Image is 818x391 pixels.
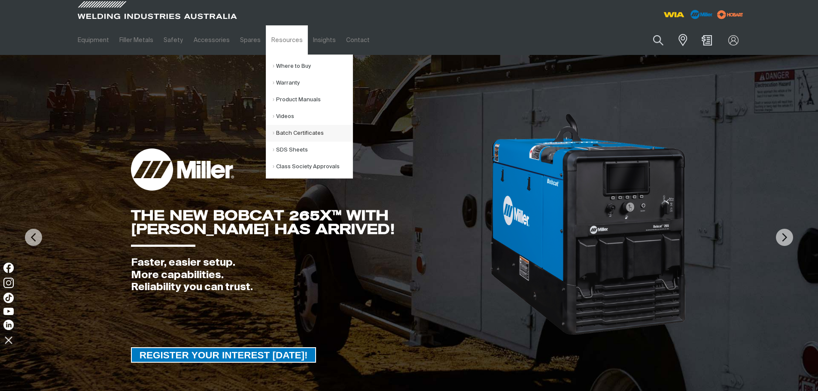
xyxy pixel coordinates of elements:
[114,25,158,55] a: Filler Metals
[715,8,746,21] img: miller
[273,158,353,175] a: Class Society Approvals
[266,55,353,179] ul: Resources Submenu
[25,229,42,246] img: PrevArrow
[132,347,316,363] span: REGISTER YOUR INTEREST [DATE]!
[308,25,341,55] a: Insights
[341,25,375,55] a: Contact
[633,30,673,50] input: Product name or item number...
[273,108,353,125] a: Videos
[273,142,353,158] a: SDS Sheets
[3,278,14,288] img: Instagram
[273,75,353,91] a: Warranty
[266,25,307,55] a: Resources
[3,308,14,315] img: YouTube
[158,25,188,55] a: Safety
[3,293,14,303] img: TikTok
[73,25,578,55] nav: Main
[131,209,490,236] div: THE NEW BOBCAT 265X™ WITH [PERSON_NAME] HAS ARRIVED!
[273,58,353,75] a: Where to Buy
[273,125,353,142] a: Batch Certificates
[189,25,235,55] a: Accessories
[131,347,316,363] a: REGISTER YOUR INTEREST TODAY!
[700,35,714,45] a: Shopping cart (0 product(s))
[131,257,490,294] div: Faster, easier setup. More capabilities. Reliability you can trust.
[1,333,16,347] img: hide socials
[3,320,14,330] img: LinkedIn
[776,229,793,246] img: NextArrow
[3,263,14,273] img: Facebook
[273,91,353,108] a: Product Manuals
[644,30,673,50] button: Search products
[235,25,266,55] a: Spares
[73,25,114,55] a: Equipment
